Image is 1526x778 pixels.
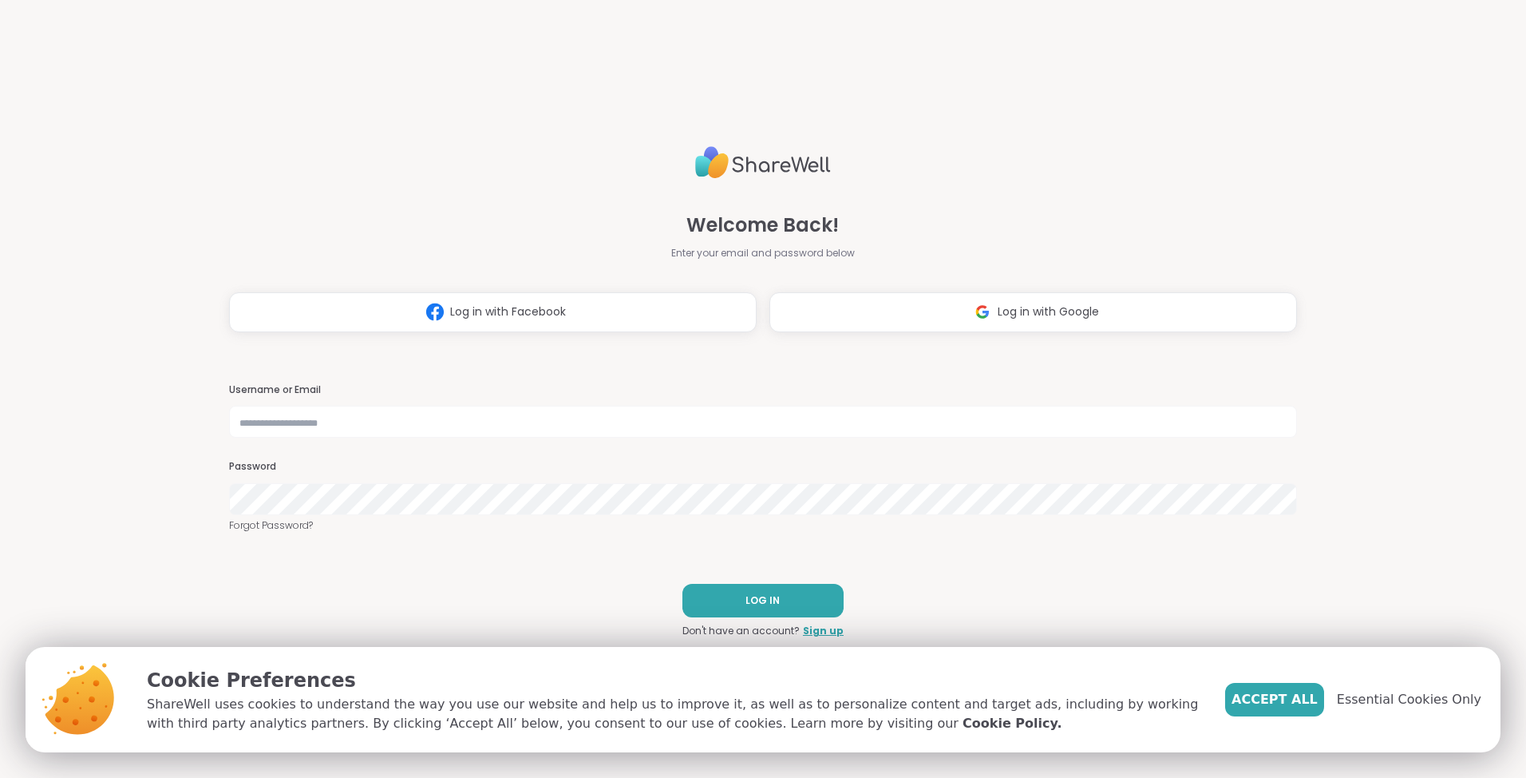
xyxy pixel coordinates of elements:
[229,518,1297,533] a: Forgot Password?
[682,624,800,638] span: Don't have an account?
[229,383,1297,397] h3: Username or Email
[967,297,998,327] img: ShareWell Logomark
[695,140,831,185] img: ShareWell Logo
[769,292,1297,332] button: Log in with Google
[1337,690,1481,709] span: Essential Cookies Only
[745,593,780,608] span: LOG IN
[147,666,1200,695] p: Cookie Preferences
[998,304,1099,320] span: Log in with Google
[803,624,844,638] a: Sign up
[450,304,566,320] span: Log in with Facebook
[1231,690,1318,709] span: Accept All
[686,211,839,240] span: Welcome Back!
[671,246,855,260] span: Enter your email and password below
[229,460,1297,474] h3: Password
[682,584,844,617] button: LOG IN
[420,297,450,327] img: ShareWell Logomark
[1225,683,1324,716] button: Accept All
[147,695,1200,733] p: ShareWell uses cookies to understand the way you use our website and help us to improve it, as we...
[963,714,1061,733] a: Cookie Policy.
[229,292,757,332] button: Log in with Facebook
